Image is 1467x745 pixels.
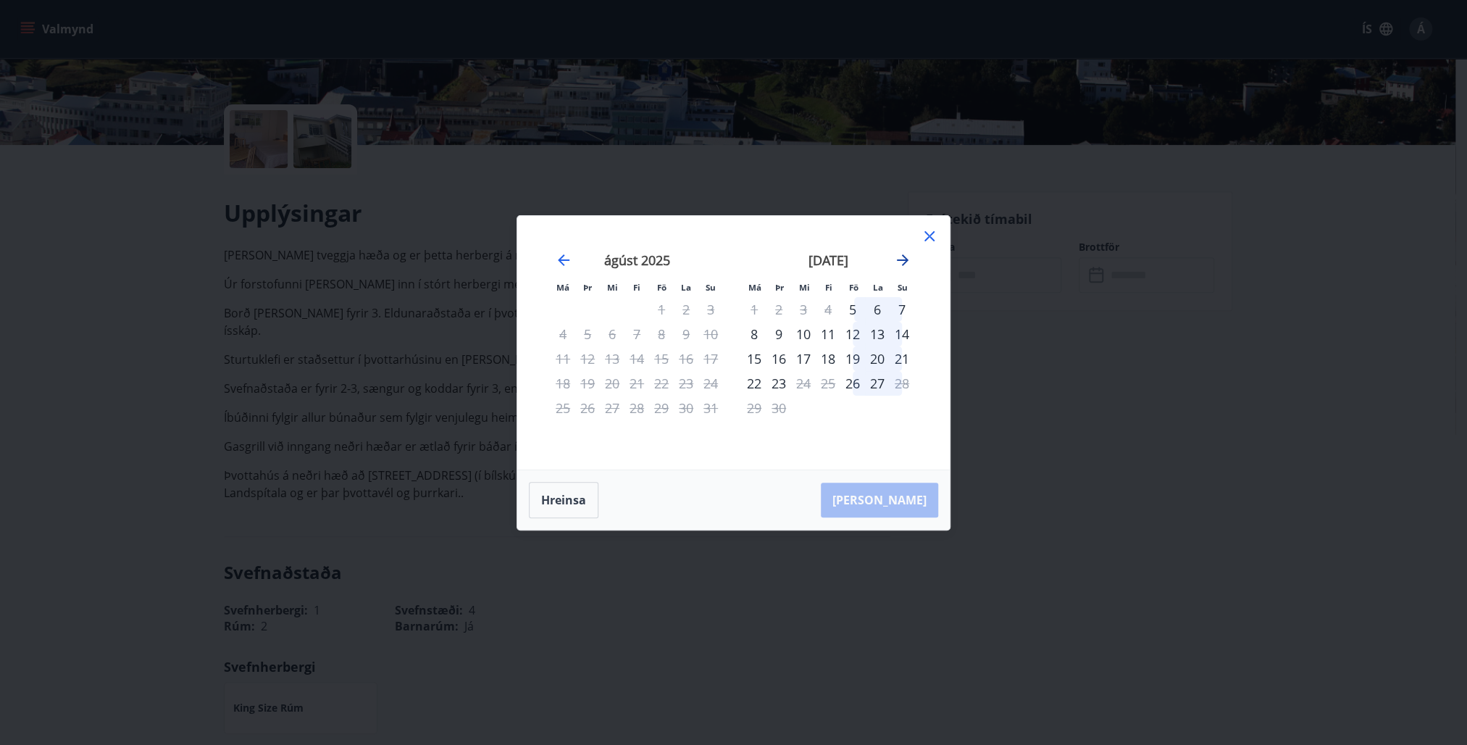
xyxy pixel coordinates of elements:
[575,346,600,371] td: Not available. þriðjudagur, 12. ágúst 2025
[551,396,575,420] td: Not available. mánudagur, 25. ágúst 2025
[706,282,716,293] small: Su
[649,346,674,371] td: Not available. föstudagur, 15. ágúst 2025
[840,322,865,346] td: Choose föstudagur, 12. september 2025 as your check-in date. It’s available.
[890,297,914,322] td: Choose sunnudagur, 7. september 2025 as your check-in date. It’s available.
[649,371,674,396] td: Not available. föstudagur, 22. ágúst 2025
[865,346,890,371] div: 20
[607,282,618,293] small: Mi
[649,322,674,346] td: Not available. föstudagur, 8. ágúst 2025
[624,346,649,371] td: Not available. fimmtudagur, 14. ágúst 2025
[791,371,816,396] td: Not available. miðvikudagur, 24. september 2025
[742,322,766,346] td: Choose mánudagur, 8. september 2025 as your check-in date. It’s available.
[791,346,816,371] div: 17
[890,371,914,396] div: Aðeins útritun í boði
[890,346,914,371] div: 21
[575,396,600,420] td: Not available. þriðjudagur, 26. ágúst 2025
[865,346,890,371] td: Choose laugardagur, 20. september 2025 as your check-in date. It’s available.
[604,251,670,269] strong: ágúst 2025
[748,282,761,293] small: Má
[865,371,890,396] td: Choose laugardagur, 27. september 2025 as your check-in date. It’s available.
[825,282,832,293] small: Fi
[674,371,698,396] td: Not available. laugardagur, 23. ágúst 2025
[766,346,791,371] td: Choose þriðjudagur, 16. september 2025 as your check-in date. It’s available.
[766,396,791,420] td: Not available. þriðjudagur, 30. september 2025
[840,371,865,396] div: Aðeins innritun í boði
[681,282,691,293] small: La
[775,282,784,293] small: Þr
[742,396,766,420] td: Not available. mánudagur, 29. september 2025
[890,346,914,371] td: Choose sunnudagur, 21. september 2025 as your check-in date. It’s available.
[791,322,816,346] div: 10
[865,297,890,322] td: Choose laugardagur, 6. september 2025 as your check-in date. It’s available.
[575,371,600,396] td: Not available. þriðjudagur, 19. ágúst 2025
[624,322,649,346] td: Not available. fimmtudagur, 7. ágúst 2025
[674,396,698,420] td: Not available. laugardagur, 30. ágúst 2025
[766,322,791,346] td: Choose þriðjudagur, 9. september 2025 as your check-in date. It’s available.
[766,322,791,346] div: 9
[551,371,575,396] td: Not available. mánudagur, 18. ágúst 2025
[766,297,791,322] td: Not available. þriðjudagur, 2. september 2025
[551,322,575,346] td: Not available. mánudagur, 4. ágúst 2025
[698,371,723,396] td: Not available. sunnudagur, 24. ágúst 2025
[742,346,766,371] td: Choose mánudagur, 15. september 2025 as your check-in date. It’s available.
[555,251,572,269] div: Move backward to switch to the previous month.
[890,371,914,396] td: Not available. sunnudagur, 28. september 2025
[898,282,908,293] small: Su
[890,322,914,346] div: 14
[600,346,624,371] td: Not available. miðvikudagur, 13. ágúst 2025
[808,251,848,269] strong: [DATE]
[791,346,816,371] td: Choose miðvikudagur, 17. september 2025 as your check-in date. It’s available.
[766,346,791,371] div: 16
[865,371,890,396] div: 27
[633,282,640,293] small: Fi
[657,282,666,293] small: Fö
[890,297,914,322] div: 7
[742,346,766,371] div: 15
[840,346,865,371] td: Choose föstudagur, 19. september 2025 as your check-in date. It’s available.
[575,322,600,346] td: Not available. þriðjudagur, 5. ágúst 2025
[816,346,840,371] div: 18
[551,346,575,371] td: Not available. mánudagur, 11. ágúst 2025
[840,346,865,371] div: 19
[865,322,890,346] div: 13
[600,396,624,420] td: Not available. miðvikudagur, 27. ágúst 2025
[865,322,890,346] td: Choose laugardagur, 13. september 2025 as your check-in date. It’s available.
[890,322,914,346] td: Choose sunnudagur, 14. september 2025 as your check-in date. It’s available.
[840,297,865,322] td: Choose föstudagur, 5. september 2025 as your check-in date. It’s available.
[649,297,674,322] td: Not available. föstudagur, 1. ágúst 2025
[742,322,766,346] div: 8
[600,322,624,346] td: Not available. miðvikudagur, 6. ágúst 2025
[698,297,723,322] td: Not available. sunnudagur, 3. ágúst 2025
[791,322,816,346] td: Choose miðvikudagur, 10. september 2025 as your check-in date. It’s available.
[600,371,624,396] td: Not available. miðvikudagur, 20. ágúst 2025
[840,371,865,396] td: Choose föstudagur, 26. september 2025 as your check-in date. It’s available.
[791,297,816,322] td: Not available. miðvikudagur, 3. september 2025
[535,233,932,452] div: Calendar
[624,396,649,420] td: Not available. fimmtudagur, 28. ágúst 2025
[894,251,911,269] div: Move forward to switch to the next month.
[698,396,723,420] td: Not available. sunnudagur, 31. ágúst 2025
[674,346,698,371] td: Not available. laugardagur, 16. ágúst 2025
[742,371,766,396] div: 22
[698,346,723,371] td: Not available. sunnudagur, 17. ágúst 2025
[583,282,592,293] small: Þr
[742,371,766,396] td: Choose mánudagur, 22. september 2025 as your check-in date. It’s available.
[816,346,840,371] td: Choose fimmtudagur, 18. september 2025 as your check-in date. It’s available.
[849,282,858,293] small: Fö
[799,282,810,293] small: Mi
[840,322,865,346] div: 12
[674,297,698,322] td: Not available. laugardagur, 2. ágúst 2025
[840,297,865,322] div: Aðeins innritun í boði
[816,297,840,322] td: Not available. fimmtudagur, 4. september 2025
[698,322,723,346] td: Not available. sunnudagur, 10. ágúst 2025
[556,282,569,293] small: Má
[873,282,883,293] small: La
[529,482,598,518] button: Hreinsa
[742,297,766,322] td: Not available. mánudagur, 1. september 2025
[816,371,840,396] td: Not available. fimmtudagur, 25. september 2025
[816,322,840,346] div: 11
[766,371,791,396] div: 23
[674,322,698,346] td: Not available. laugardagur, 9. ágúst 2025
[766,371,791,396] td: Choose þriðjudagur, 23. september 2025 as your check-in date. It’s available.
[865,297,890,322] div: 6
